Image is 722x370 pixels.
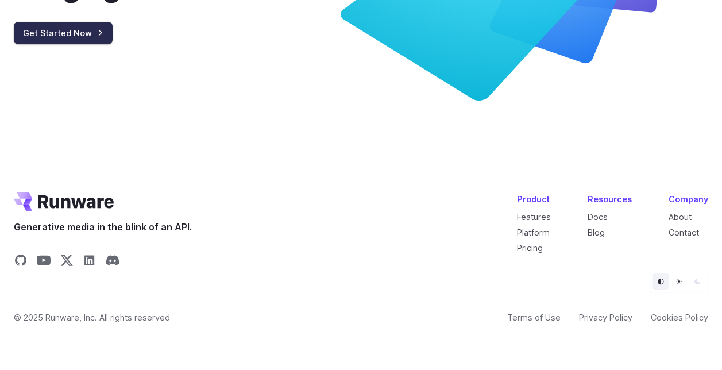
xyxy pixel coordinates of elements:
[14,253,28,271] a: Share on GitHub
[517,212,551,222] a: Features
[14,220,192,235] span: Generative media in the blink of an API.
[650,271,708,292] ul: Theme selector
[507,311,561,324] a: Terms of Use
[14,22,113,44] a: Get Started Now
[652,273,669,290] button: Default
[14,192,114,211] a: Go to /
[106,253,119,271] a: Share on Discord
[517,228,550,237] a: Platform
[671,273,687,290] button: Light
[60,253,74,271] a: Share on X
[689,273,705,290] button: Dark
[588,192,632,206] div: Resources
[588,228,605,237] a: Blog
[517,243,543,253] a: Pricing
[669,192,708,206] div: Company
[579,311,632,324] a: Privacy Policy
[14,311,170,324] span: © 2025 Runware, Inc. All rights reserved
[37,253,51,271] a: Share on YouTube
[83,253,96,271] a: Share on LinkedIn
[669,228,699,237] a: Contact
[517,192,551,206] div: Product
[588,212,608,222] a: Docs
[651,311,708,324] a: Cookies Policy
[669,212,692,222] a: About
